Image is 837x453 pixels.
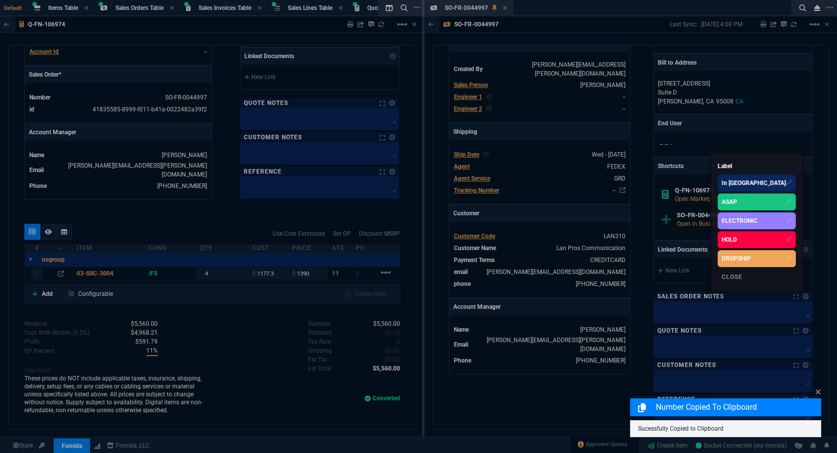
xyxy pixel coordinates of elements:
div: HOLD [722,235,737,244]
p: Sucessfully Copied to Clipboard [638,424,813,433]
p: Label [718,160,796,173]
div: ELECTRONIC [722,216,757,225]
div: Close [718,269,796,285]
p: Number Copied to Clipboard [656,401,819,413]
div: In [GEOGRAPHIC_DATA] [722,179,786,187]
div: DROPSHIP [722,254,751,263]
div: ASAP [722,197,737,206]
